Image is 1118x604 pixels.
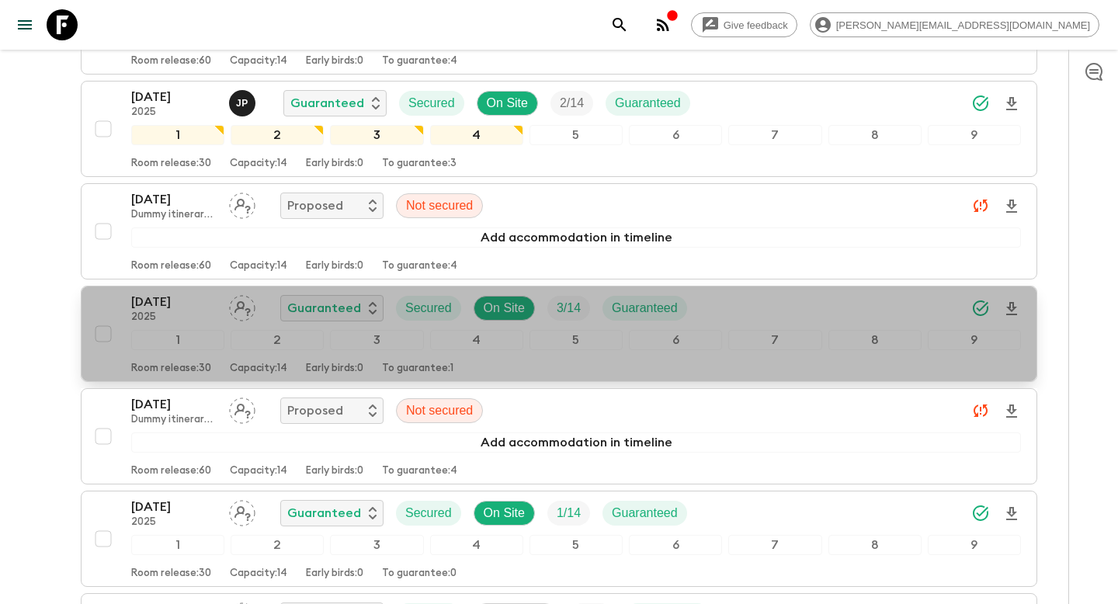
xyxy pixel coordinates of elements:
[131,414,217,426] p: Dummy itinerary - timestamp allocations
[1002,300,1021,318] svg: Download Onboarding
[229,402,255,415] span: Assign pack leader
[382,363,453,375] p: To guarantee: 1
[430,535,523,555] div: 4
[81,491,1037,587] button: [DATE]2025Assign pack leaderGuaranteedSecuredOn SiteTrip FillGuaranteed123456789Room release:30Ca...
[529,125,623,145] div: 5
[1002,505,1021,523] svg: Download Onboarding
[229,95,259,107] span: Julio Posadas
[629,125,722,145] div: 6
[287,299,361,318] p: Guaranteed
[229,505,255,517] span: Assign pack leader
[131,311,217,324] p: 2025
[430,330,523,350] div: 4
[229,197,255,210] span: Assign pack leader
[715,19,797,31] span: Give feedback
[728,535,821,555] div: 7
[382,55,457,68] p: To guarantee: 4
[230,158,287,170] p: Capacity: 14
[477,91,538,116] div: On Site
[557,504,581,522] p: 1 / 14
[306,55,363,68] p: Early birds: 0
[1002,95,1021,113] svg: Download Onboarding
[131,395,217,414] p: [DATE]
[629,535,722,555] div: 6
[529,330,623,350] div: 5
[615,94,681,113] p: Guaranteed
[971,94,990,113] svg: Synced Successfully
[430,125,523,145] div: 4
[928,125,1021,145] div: 9
[971,504,990,522] svg: Synced Successfully
[396,193,483,218] div: Not secured
[290,94,364,113] p: Guaranteed
[396,296,461,321] div: Secured
[928,535,1021,555] div: 9
[230,568,287,580] p: Capacity: 14
[399,91,464,116] div: Secured
[330,535,423,555] div: 3
[971,196,990,215] svg: Unable to sync - Check prices and secured
[382,158,457,170] p: To guarantee: 3
[81,388,1037,484] button: [DATE]Dummy itinerary - timestamp allocationsAssign pack leaderProposedNot securedAdd accommodati...
[560,94,584,113] p: 2 / 14
[131,432,1021,453] div: Add accommodation in timeline
[131,568,211,580] p: Room release: 30
[406,401,473,420] p: Not secured
[828,535,922,555] div: 8
[231,535,324,555] div: 2
[131,227,1021,248] div: Add accommodation in timeline
[287,504,361,522] p: Guaranteed
[131,293,217,311] p: [DATE]
[928,330,1021,350] div: 9
[382,260,457,272] p: To guarantee: 4
[474,501,535,526] div: On Site
[810,12,1099,37] div: [PERSON_NAME][EMAIL_ADDRESS][DOMAIN_NAME]
[131,363,211,375] p: Room release: 30
[474,296,535,321] div: On Site
[231,330,324,350] div: 2
[131,498,217,516] p: [DATE]
[382,465,457,477] p: To guarantee: 4
[971,299,990,318] svg: Synced Successfully
[1002,402,1021,421] svg: Download Onboarding
[230,260,287,272] p: Capacity: 14
[828,330,922,350] div: 8
[306,158,363,170] p: Early birds: 0
[306,363,363,375] p: Early birds: 0
[547,501,590,526] div: Trip Fill
[629,330,722,350] div: 6
[382,568,457,580] p: To guarantee: 0
[828,125,922,145] div: 8
[131,260,211,272] p: Room release: 60
[131,55,211,68] p: Room release: 60
[236,97,248,109] p: J P
[131,516,217,529] p: 2025
[131,190,217,209] p: [DATE]
[231,125,324,145] div: 2
[230,55,287,68] p: Capacity: 14
[971,401,990,420] svg: Unable to sync - Check prices and secured
[828,19,1099,31] span: [PERSON_NAME][EMAIL_ADDRESS][DOMAIN_NAME]
[330,125,423,145] div: 3
[9,9,40,40] button: menu
[691,12,797,37] a: Give feedback
[131,330,224,350] div: 1
[487,94,528,113] p: On Site
[131,125,224,145] div: 1
[529,535,623,555] div: 5
[306,465,363,477] p: Early birds: 0
[131,465,211,477] p: Room release: 60
[131,209,217,221] p: Dummy itinerary - timestamp allocations
[547,296,590,321] div: Trip Fill
[612,504,678,522] p: Guaranteed
[81,183,1037,279] button: [DATE]Dummy itinerary - timestamp allocationsAssign pack leaderProposedNot securedAdd accommodati...
[406,196,473,215] p: Not secured
[612,299,678,318] p: Guaranteed
[287,401,343,420] p: Proposed
[550,91,593,116] div: Trip Fill
[396,501,461,526] div: Secured
[229,300,255,312] span: Assign pack leader
[306,260,363,272] p: Early birds: 0
[229,90,259,116] button: JP
[405,299,452,318] p: Secured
